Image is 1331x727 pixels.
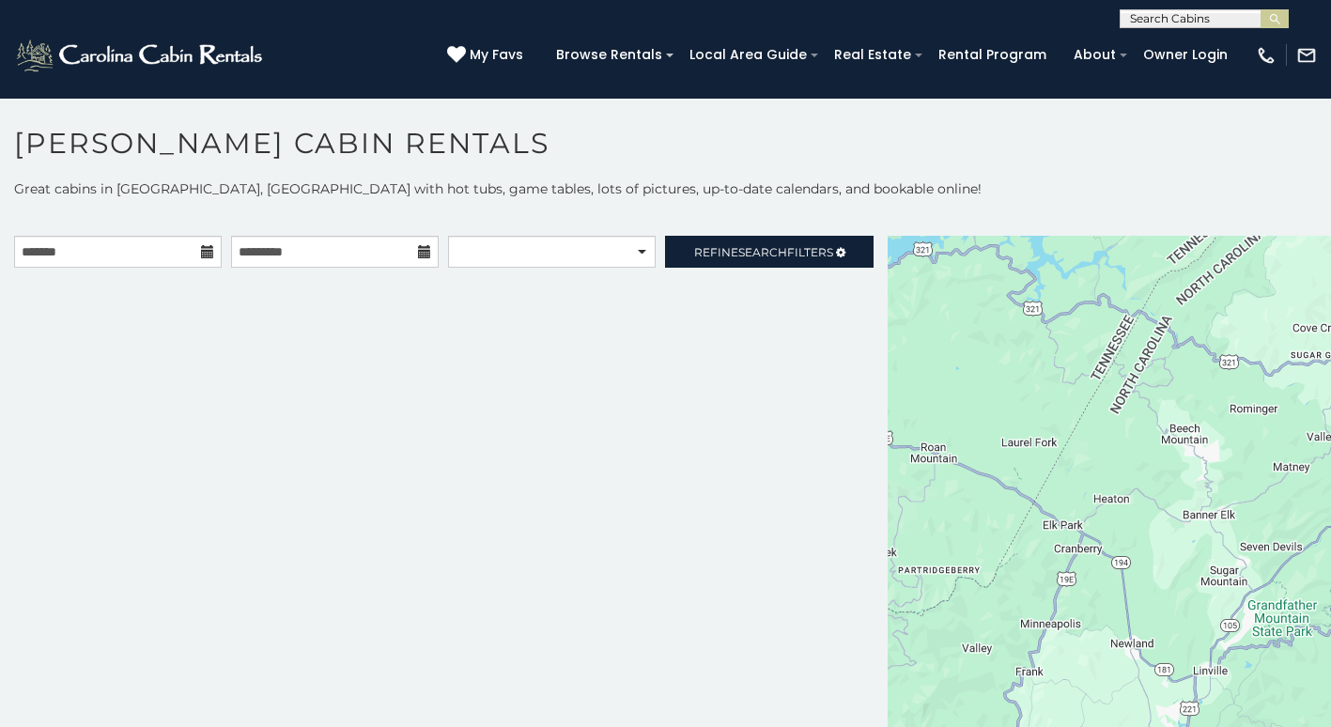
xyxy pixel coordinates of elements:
[738,245,787,259] span: Search
[1134,40,1237,70] a: Owner Login
[1064,40,1125,70] a: About
[929,40,1056,70] a: Rental Program
[1256,45,1277,66] img: phone-regular-white.png
[680,40,816,70] a: Local Area Guide
[547,40,672,70] a: Browse Rentals
[447,45,528,66] a: My Favs
[1296,45,1317,66] img: mail-regular-white.png
[470,45,523,65] span: My Favs
[694,245,833,259] span: Refine Filters
[825,40,921,70] a: Real Estate
[14,37,268,74] img: White-1-2.png
[665,236,873,268] a: RefineSearchFilters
